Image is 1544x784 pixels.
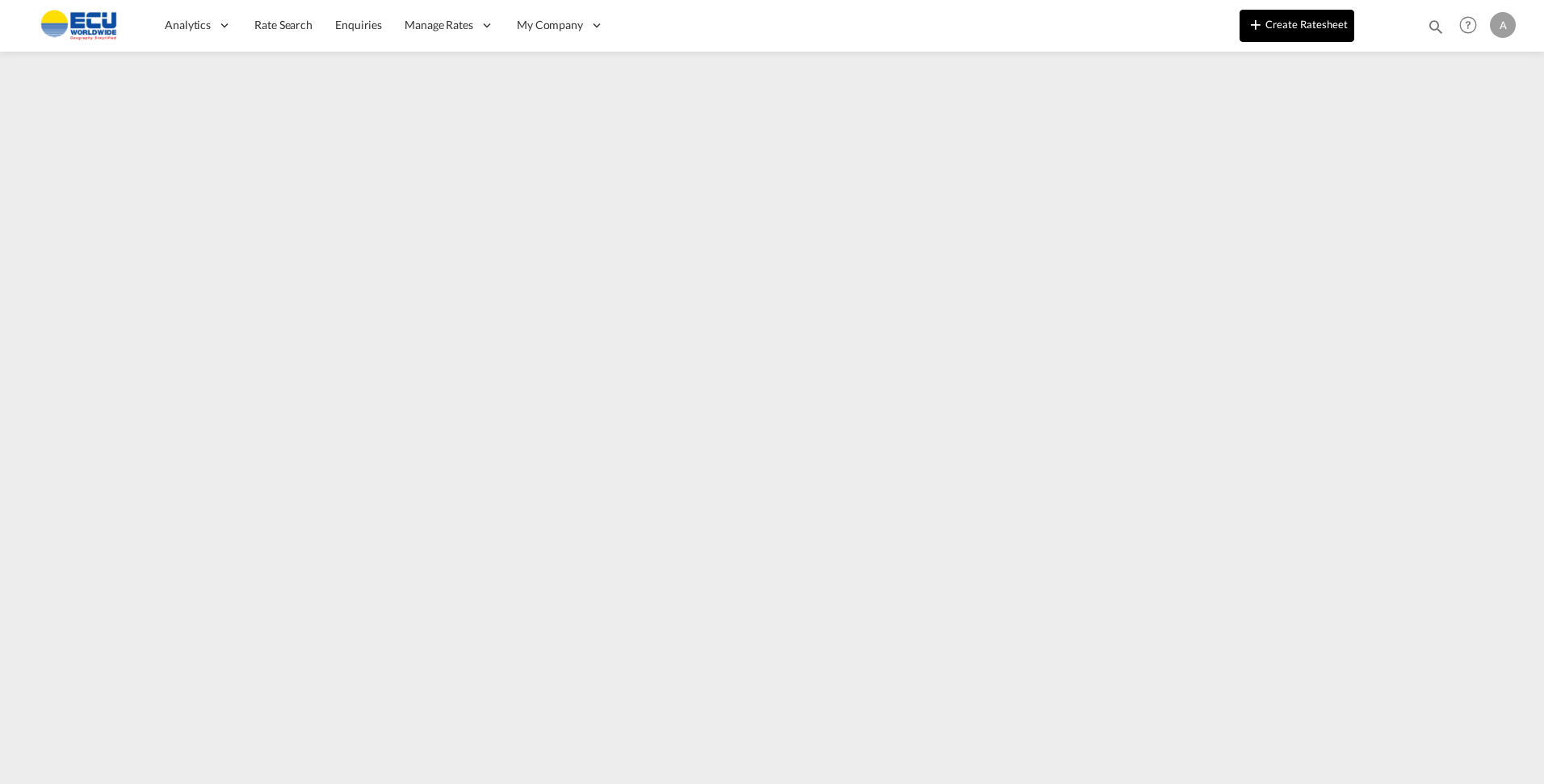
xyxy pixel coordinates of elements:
iframe: Chat [12,699,69,760]
img: 6cccb1402a9411edb762cf9624ab9cda.png [24,7,133,44]
md-icon: icon-plus 400-fg [1246,15,1265,34]
div: icon-magnify [1427,18,1445,42]
span: Analytics [165,17,211,33]
div: Help [1454,11,1490,40]
span: Help [1454,11,1482,39]
button: icon-plus 400-fgCreate Ratesheet [1240,10,1354,42]
span: My Company [517,17,583,33]
span: Enquiries [335,18,382,31]
div: A [1490,12,1516,38]
span: Manage Rates [405,17,473,33]
span: Rate Search [254,18,313,31]
md-icon: icon-magnify [1427,18,1445,35]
